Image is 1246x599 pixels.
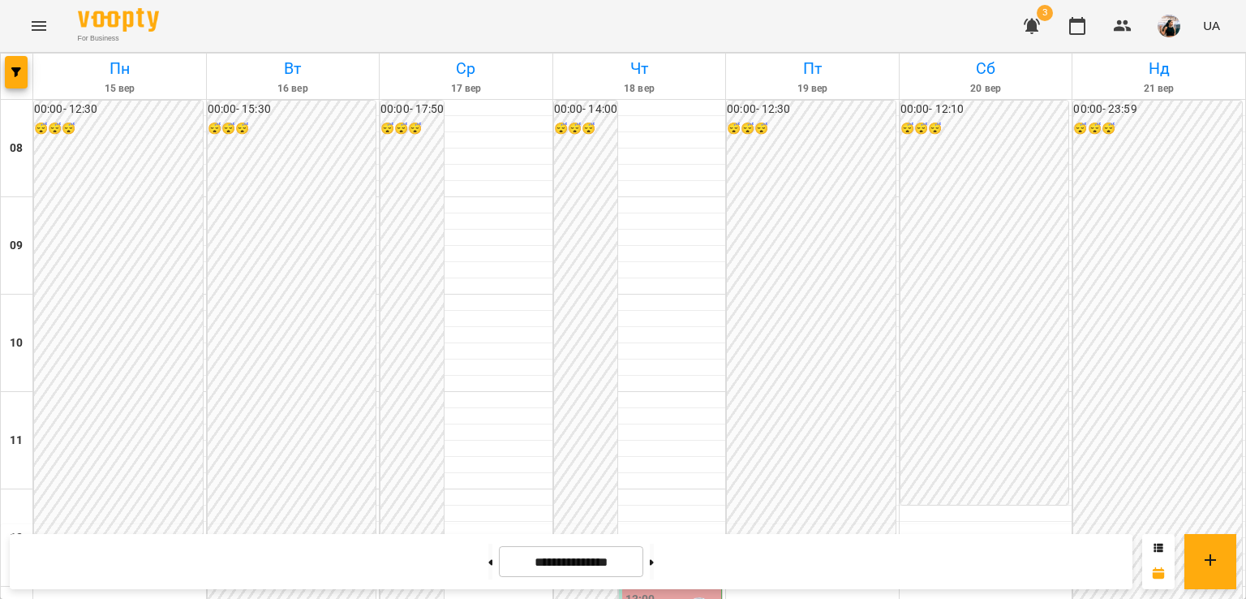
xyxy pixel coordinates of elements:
h6: Нд [1075,56,1243,81]
button: UA [1197,11,1227,41]
h6: 00:00 - 12:10 [900,101,1069,119]
h6: 😴😴😴 [554,120,617,138]
span: 3 [1037,5,1053,21]
img: Voopty Logo [78,8,159,32]
h6: 😴😴😴 [727,120,896,138]
h6: 21 вер [1075,81,1243,97]
h6: 😴😴😴 [1073,120,1242,138]
h6: 00:00 - 12:30 [34,101,203,119]
h6: Чт [556,56,724,81]
h6: 17 вер [382,81,550,97]
h6: 10 [10,334,23,352]
h6: 00:00 - 17:50 [380,101,444,119]
h6: 11 [10,432,23,450]
h6: 16 вер [209,81,377,97]
h6: Сб [902,56,1070,81]
h6: 😴😴😴 [34,120,203,138]
h6: 09 [10,237,23,255]
h6: Ср [382,56,550,81]
h6: Вт [209,56,377,81]
h6: 08 [10,140,23,157]
h6: 19 вер [728,81,896,97]
h6: 15 вер [36,81,204,97]
h6: 00:00 - 15:30 [208,101,376,119]
h6: Пт [728,56,896,81]
span: For Business [78,33,159,44]
h6: 😴😴😴 [208,120,376,138]
h6: 00:00 - 14:00 [554,101,617,119]
h6: 😴😴😴 [380,120,444,138]
h6: Пн [36,56,204,81]
h6: 00:00 - 12:30 [727,101,896,119]
img: f25c141d8d8634b2a8fce9f0d709f9df.jpg [1158,15,1180,37]
h6: 20 вер [902,81,1070,97]
span: UA [1203,17,1220,34]
button: Menu [19,6,58,45]
h6: 00:00 - 23:59 [1073,101,1242,119]
h6: 18 вер [556,81,724,97]
h6: 😴😴😴 [900,120,1069,138]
